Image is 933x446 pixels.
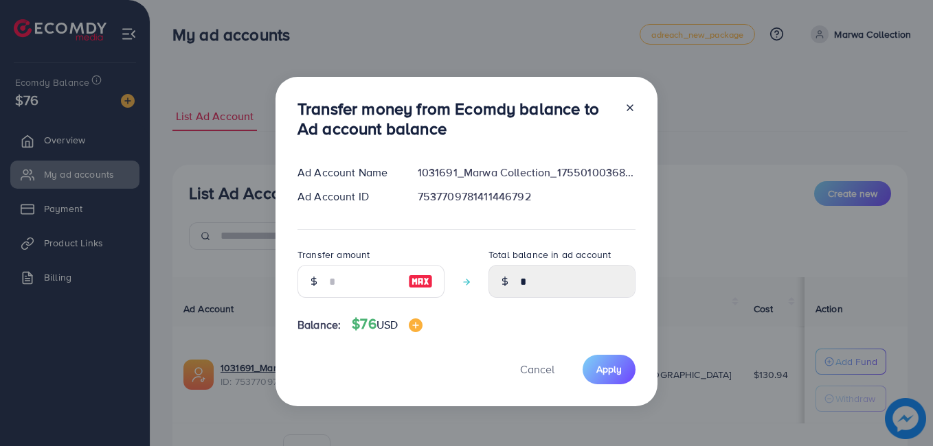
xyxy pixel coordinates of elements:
h4: $76 [352,316,423,333]
span: USD [376,317,398,332]
label: Total balance in ad account [488,248,611,261]
button: Apply [583,355,636,384]
span: Balance: [297,317,341,333]
img: image [408,273,433,290]
div: Ad Account ID [286,189,407,204]
span: Cancel [520,362,554,377]
label: Transfer amount [297,248,370,261]
img: image [409,318,423,332]
button: Cancel [503,355,572,384]
span: Apply [596,362,622,376]
div: 1031691_Marwa Collection_1755010036848 [407,165,647,180]
div: Ad Account Name [286,165,407,180]
div: 7537709781411446792 [407,189,647,204]
h3: Transfer money from Ecomdy balance to Ad account balance [297,99,614,139]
